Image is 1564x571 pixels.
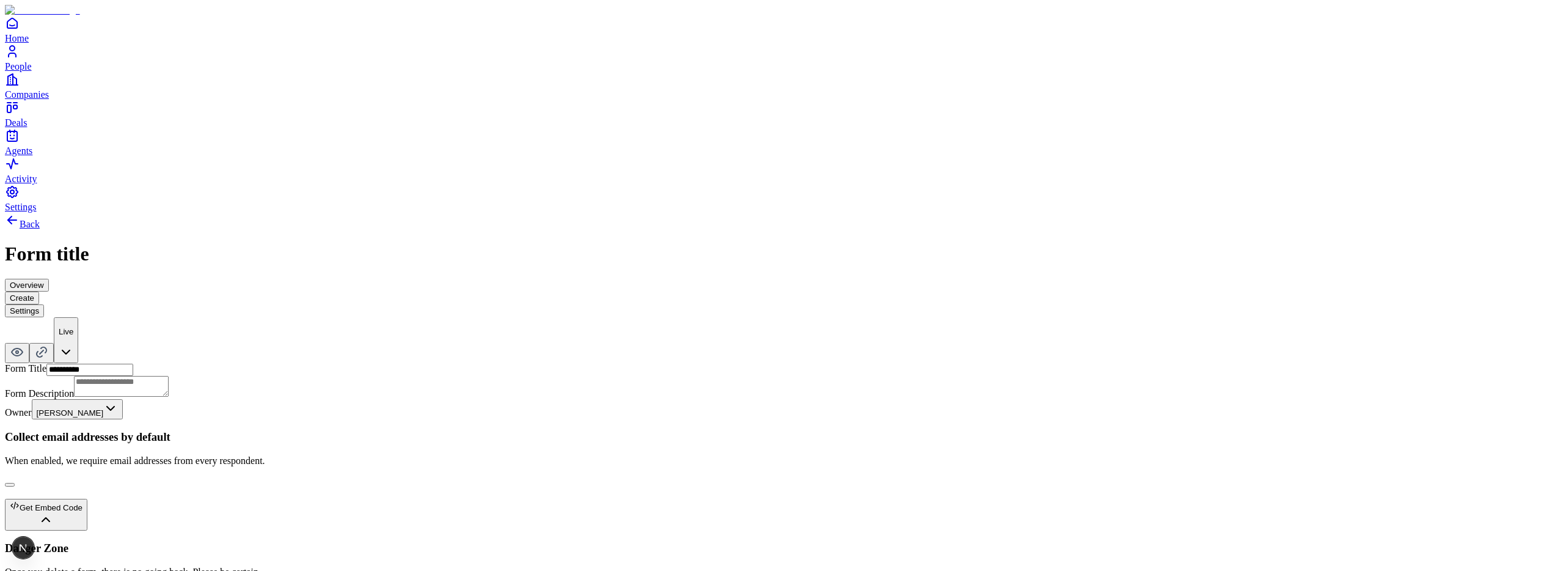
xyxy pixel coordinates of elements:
[5,363,46,374] label: Form Title
[5,89,49,100] span: Companies
[5,279,49,292] button: Overview
[5,455,1559,466] p: When enabled, we require email addresses from every respondent.
[5,542,1559,555] h3: Danger Zone
[5,202,37,212] span: Settings
[10,501,82,512] div: Get Embed Code
[5,44,1559,72] a: People
[5,16,1559,43] a: Home
[5,72,1559,100] a: Companies
[5,499,87,531] button: Get Embed Code
[5,304,44,317] button: Settings
[5,219,40,229] a: Back
[5,157,1559,184] a: Activity
[5,146,32,156] span: Agents
[5,185,1559,212] a: Settings
[5,33,29,43] span: Home
[5,117,27,128] span: Deals
[5,388,74,399] label: Form Description
[5,128,1559,156] a: Agents
[5,430,1559,444] h3: Collect email addresses by default
[5,407,32,418] label: Owner
[5,5,80,16] img: Item Brain Logo
[5,243,1559,265] h1: Form title
[5,61,32,72] span: People
[5,174,37,184] span: Activity
[5,100,1559,128] a: Deals
[5,292,39,304] button: Create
